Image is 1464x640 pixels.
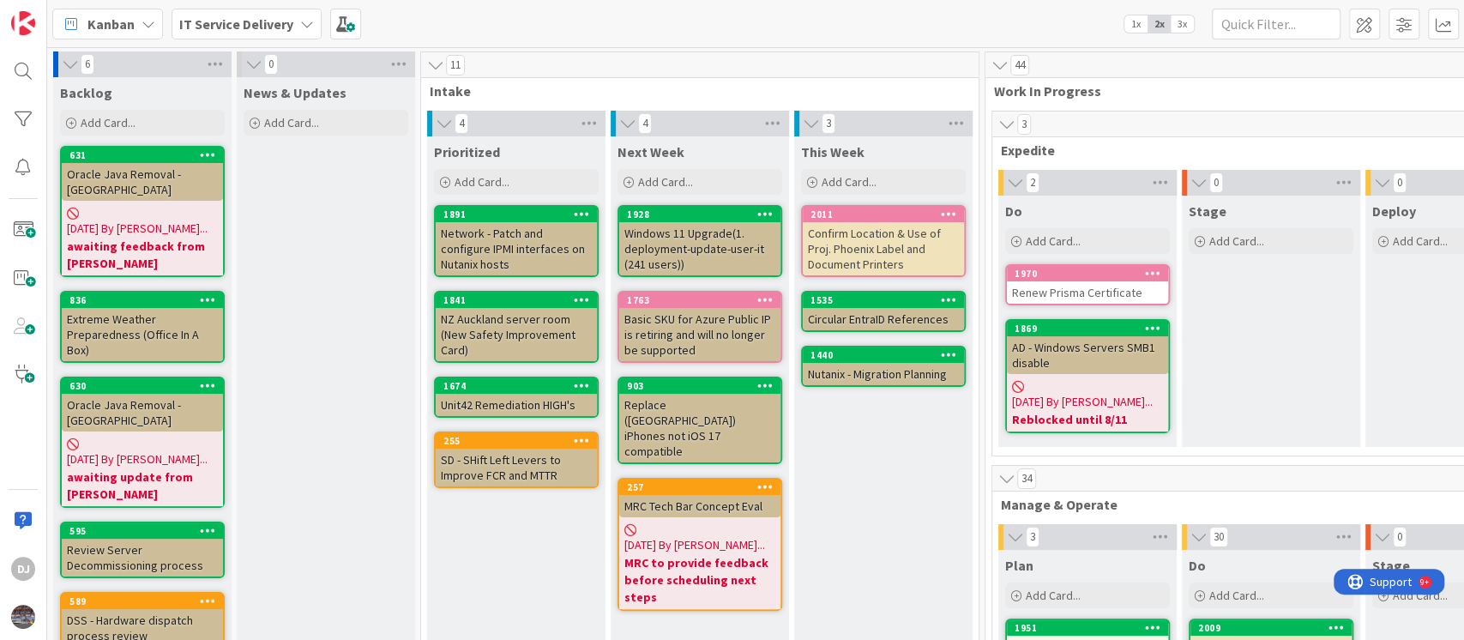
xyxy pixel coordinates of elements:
[1007,620,1168,636] div: 1951
[1007,266,1168,281] div: 1970
[434,143,500,160] span: Prioritized
[1393,588,1448,603] span: Add Card...
[62,594,223,609] div: 589
[627,208,780,220] div: 1928
[1005,557,1033,574] span: Plan
[436,433,597,449] div: 255
[1026,172,1039,193] span: 2
[810,349,964,361] div: 1440
[1198,622,1352,634] div: 2009
[618,377,782,464] a: 903Replace ([GEOGRAPHIC_DATA]) iPhones not iOS 17 compatible
[62,523,223,577] div: 595Review Server Decommissioning process
[264,54,278,75] span: 0
[62,378,223,394] div: 630
[1015,268,1168,280] div: 1970
[11,605,35,629] img: avatar
[434,377,599,418] a: 1674Unit42 Remediation HIGH's
[619,480,780,517] div: 257MRC Tech Bar Concept Eval
[81,54,94,75] span: 6
[69,294,223,306] div: 836
[443,435,597,447] div: 255
[1010,55,1029,75] span: 44
[1212,9,1340,39] input: Quick Filter...
[1007,266,1168,304] div: 1970Renew Prisma Certificate
[803,222,964,275] div: Confirm Location & Use of Proj. Phoenix Label and Document Printers
[619,207,780,222] div: 1928
[1005,202,1022,220] span: Do
[803,347,964,385] div: 1440Nutanix - Migration Planning
[62,378,223,432] div: 630Oracle Java Removal - [GEOGRAPHIC_DATA]
[810,294,964,306] div: 1535
[1209,172,1223,193] span: 0
[436,449,597,486] div: SD - SHift Left Levers to Improve FCR and MTTR
[1209,233,1264,249] span: Add Card...
[62,394,223,432] div: Oracle Java Removal - [GEOGRAPHIC_DATA]
[11,11,35,35] img: Visit kanbanzone.com
[618,143,684,160] span: Next Week
[810,208,964,220] div: 2011
[87,14,135,34] span: Kanban
[619,378,780,394] div: 903
[624,536,765,554] span: [DATE] By [PERSON_NAME]...
[430,82,957,100] span: Intake
[627,380,780,392] div: 903
[62,523,223,539] div: 595
[81,115,136,130] span: Add Card...
[1209,527,1228,547] span: 30
[69,595,223,607] div: 589
[803,293,964,330] div: 1535Circular EntraID References
[1393,172,1407,193] span: 0
[619,495,780,517] div: MRC Tech Bar Concept Eval
[803,347,964,363] div: 1440
[803,293,964,308] div: 1535
[801,143,865,160] span: This Week
[436,293,597,308] div: 1841
[619,293,780,308] div: 1763
[62,293,223,361] div: 836Extreme Weather Preparedness (Office In A Box)
[618,291,782,363] a: 1763Basic SKU for Azure Public IP is retiring and will no longer be supported
[1005,319,1170,433] a: 1869AD - Windows Servers SMB1 disable[DATE] By [PERSON_NAME]...Reblocked until 8/11
[619,293,780,361] div: 1763Basic SKU for Azure Public IP is retiring and will no longer be supported
[60,377,225,508] a: 630Oracle Java Removal - [GEOGRAPHIC_DATA][DATE] By [PERSON_NAME]...awaiting update from [PERSON_...
[618,478,782,611] a: 257MRC Tech Bar Concept Eval[DATE] By [PERSON_NAME]...MRC to provide feedback before scheduling n...
[60,84,112,101] span: Backlog
[264,115,319,130] span: Add Card...
[1026,588,1081,603] span: Add Card...
[62,148,223,201] div: 631Oracle Java Removal - [GEOGRAPHIC_DATA]
[67,468,218,503] b: awaiting update from [PERSON_NAME]
[638,113,652,134] span: 4
[803,363,964,385] div: Nutanix - Migration Planning
[1026,233,1081,249] span: Add Card...
[436,207,597,222] div: 1891
[1393,527,1407,547] span: 0
[1017,114,1031,135] span: 3
[627,294,780,306] div: 1763
[67,220,208,238] span: [DATE] By [PERSON_NAME]...
[60,522,225,578] a: 595Review Server Decommissioning process
[1189,557,1206,574] span: Do
[1015,323,1168,335] div: 1869
[1171,15,1194,33] span: 3x
[619,394,780,462] div: Replace ([GEOGRAPHIC_DATA]) iPhones not iOS 17 compatible
[627,481,780,493] div: 257
[436,378,597,394] div: 1674
[1148,15,1171,33] span: 2x
[436,394,597,416] div: Unit42 Remediation HIGH's
[1124,15,1148,33] span: 1x
[822,113,835,134] span: 3
[179,15,293,33] b: IT Service Delivery
[436,293,597,361] div: 1841NZ Auckland server room (New Safety Improvement Card)
[67,238,218,272] b: awaiting feedback from [PERSON_NAME]
[11,557,35,581] div: DJ
[619,207,780,275] div: 1928Windows 11 Upgrade(1. deployment-update-user-it (241 users))
[434,291,599,363] a: 1841NZ Auckland server room (New Safety Improvement Card)
[443,380,597,392] div: 1674
[1372,202,1416,220] span: Deploy
[1007,321,1168,374] div: 1869AD - Windows Servers SMB1 disable
[434,432,599,488] a: 255SD - SHift Left Levers to Improve FCR and MTTR
[436,207,597,275] div: 1891Network - Patch and configure IPMI interfaces on Nutanix hosts
[36,3,78,23] span: Support
[62,148,223,163] div: 631
[1189,202,1226,220] span: Stage
[87,7,95,21] div: 9+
